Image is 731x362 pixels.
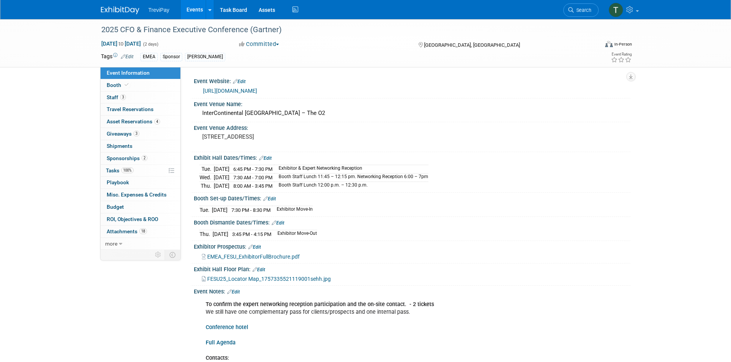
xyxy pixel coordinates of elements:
a: Search [563,3,599,17]
td: [DATE] [212,206,228,214]
td: Tue. [200,165,214,174]
span: Budget [107,204,124,210]
td: Exhibitor & Expert Networking Reception [274,165,428,174]
a: Staff3 [101,92,180,103]
img: Format-Inperson.png [605,41,613,47]
span: Search [574,7,591,13]
td: [DATE] [214,165,229,174]
button: Committed [236,40,282,48]
div: Booth Set-up Dates/Times: [194,193,630,203]
td: Booth Staff Lunch 12:00 p.m. – 12:30 p.m. [274,182,428,190]
a: Edit [121,54,134,59]
td: Booth Staff Lunch 11:45 – 12:15 pm. Networking Reception 6:00 – 7pm [274,174,428,182]
a: FESU25_Locator Map_1757335521119001sehh.jpg [202,276,331,282]
div: Sponsor [160,53,182,61]
a: Event Information [101,67,180,79]
a: EMEA_FESU_ExhibitorFullBrochure.pdf [202,254,300,260]
a: Playbook [101,177,180,188]
td: Thu. [200,182,214,190]
a: Edit [272,220,284,226]
span: TreviPay [149,7,170,13]
span: Misc. Expenses & Credits [107,192,167,198]
img: Tara DePaepe [609,3,623,17]
div: Event Rating [611,52,632,56]
a: Edit [263,196,276,201]
td: Tue. [200,206,212,214]
span: Event Information [107,70,150,76]
div: Booth Dismantle Dates/Times: [194,217,630,227]
div: Event Venue Name: [194,98,630,108]
span: 4 [154,119,160,124]
span: 3 [120,94,126,100]
span: EMEA_FESU_ExhibitorFullBrochure.pdf [207,254,300,260]
b: Contacts: [206,355,229,361]
span: 8:00 AM - 3:45 PM [233,183,272,189]
span: Booth [107,82,130,88]
span: 2 [142,155,147,161]
a: ROI, Objectives & ROO [101,213,180,225]
span: [DATE] [DATE] [101,40,141,47]
span: Attachments [107,228,147,234]
a: Attachments18 [101,226,180,238]
span: Sponsorships [107,155,147,161]
td: Exhibitor Move-Out [273,230,317,238]
td: [DATE] [213,230,228,238]
a: Giveaways3 [101,128,180,140]
div: InterContinental [GEOGRAPHIC_DATA] – The O2 [200,107,625,119]
span: (2 days) [142,42,158,47]
a: Tasks100% [101,165,180,177]
div: [PERSON_NAME] [185,53,225,61]
span: 7:30 AM - 7:00 PM [233,175,272,180]
span: 7:30 PM - 8:30 PM [231,207,271,213]
td: Thu. [200,230,213,238]
a: Edit [259,156,272,161]
td: Exhibitor Move-In [272,206,313,214]
b: To confirm the expert networking reception participation and the on-site contact. - 2 tickets [206,301,434,308]
span: FESU25_Locator Map_1757335521119001sehh.jpg [207,276,331,282]
pre: [STREET_ADDRESS] [202,133,367,140]
span: Staff [107,94,126,100]
td: Tags [101,52,134,61]
a: Edit [227,289,240,295]
a: Edit [248,244,261,250]
a: Travel Reservations [101,103,180,115]
td: [DATE] [214,174,229,182]
span: 3:45 PM - 4:15 PM [232,231,271,237]
div: Event Notes: [194,286,630,296]
div: Event Website: [194,75,630,85]
div: Exhibit Hall Dates/Times: [194,152,630,162]
span: Asset Reservations [107,118,160,124]
span: [GEOGRAPHIC_DATA], [GEOGRAPHIC_DATA] [424,42,520,48]
span: Playbook [107,179,129,185]
div: Exhibit Hall Floor Plan: [194,264,630,274]
span: ROI, Objectives & ROO [107,216,158,222]
a: Booth [101,79,180,91]
img: ExhibitDay [101,7,139,14]
i: Booth reservation complete [125,83,129,87]
span: more [105,241,117,247]
span: 18 [139,228,147,234]
span: Shipments [107,143,132,149]
td: Toggle Event Tabs [165,250,180,260]
div: EMEA [140,53,158,61]
span: 3 [134,131,139,136]
td: Wed. [200,174,214,182]
div: Event Format [553,40,632,51]
a: Conference hotel [206,324,248,331]
a: more [101,238,180,250]
a: Edit [233,79,246,84]
a: Edit [252,267,265,272]
span: 100% [121,167,134,173]
a: Misc. Expenses & Credits [101,189,180,201]
div: 2025 CFO & Finance Executive Conference (Gartner) [99,23,587,37]
span: Tasks [106,167,134,174]
a: Shipments [101,140,180,152]
span: 6:45 PM - 7:30 PM [233,166,272,172]
a: Full Agenda [206,339,236,346]
div: Exhibitor Prospectus: [194,241,630,251]
span: to [117,41,125,47]
a: Sponsorships2 [101,152,180,164]
span: Travel Reservations [107,106,153,112]
a: Asset Reservations4 [101,116,180,128]
a: [URL][DOMAIN_NAME] [203,88,257,94]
